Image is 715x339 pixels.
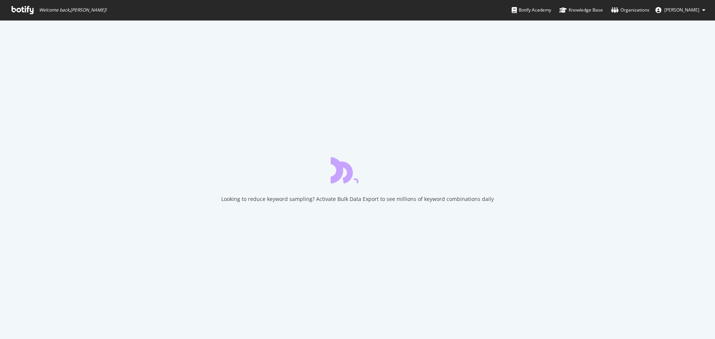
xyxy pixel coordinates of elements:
[39,7,107,13] span: Welcome back, [PERSON_NAME] !
[664,7,699,13] span: Ben Sumner
[512,6,551,14] div: Botify Academy
[331,157,384,183] div: animation
[559,6,603,14] div: Knowledge Base
[611,6,649,14] div: Organizations
[649,4,711,16] button: [PERSON_NAME]
[221,195,494,203] div: Looking to reduce keyword sampling? Activate Bulk Data Export to see millions of keyword combinat...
